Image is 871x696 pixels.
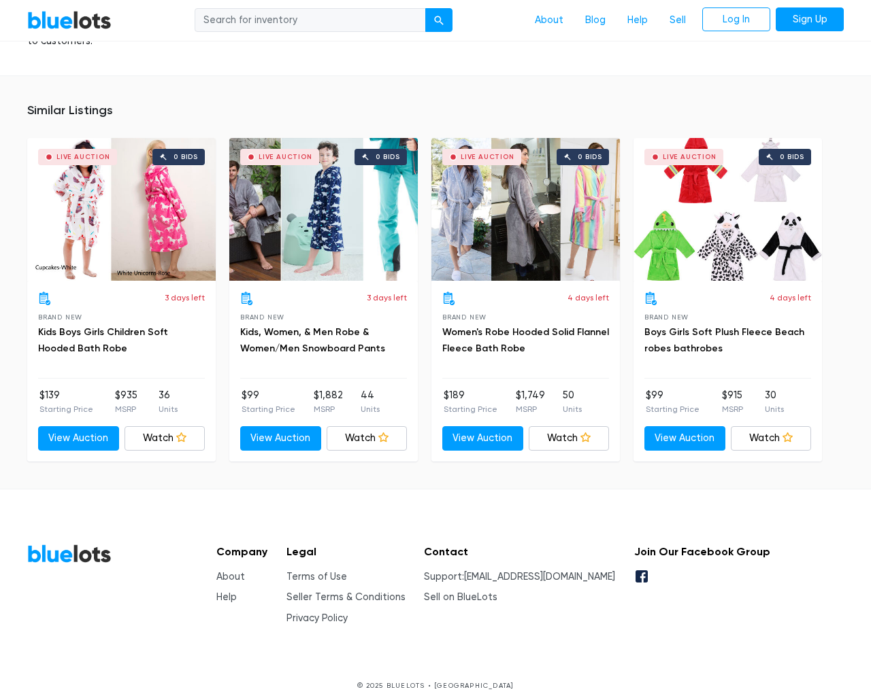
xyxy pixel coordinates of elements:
input: Search for inventory [195,8,426,33]
div: 0 bids [376,154,400,160]
div: 0 bids [780,154,804,160]
p: 4 days left [568,292,609,304]
p: Starting Price [444,403,497,415]
p: Starting Price [242,403,295,415]
a: Terms of Use [286,571,347,582]
a: Privacy Policy [286,612,348,624]
h5: Legal [286,545,406,558]
a: Boys Girls Soft Plush Fleece Beach robes bathrobes [644,326,804,354]
h5: Similar Listings [27,103,844,118]
a: BlueLots [27,10,112,30]
a: Help [617,7,659,33]
li: Support: [424,570,615,585]
li: $915 [722,388,743,415]
li: 50 [563,388,582,415]
li: 44 [361,388,380,415]
a: Live Auction 0 bids [229,138,418,281]
p: Units [563,403,582,415]
a: Live Auction 0 bids [27,138,216,281]
p: Starting Price [39,403,93,415]
div: Live Auction [259,154,312,160]
p: MSRP [722,403,743,415]
h5: Company [216,545,267,558]
p: Units [765,403,784,415]
a: Kids, Women, & Men Robe & Women/Men Snowboard Pants [240,326,385,354]
a: Watch [529,426,610,451]
a: View Auction [442,426,523,451]
p: MSRP [314,403,343,415]
li: $139 [39,388,93,415]
a: Sell on BlueLots [424,591,497,603]
p: MSRP [516,403,545,415]
a: Watch [731,426,812,451]
li: 30 [765,388,784,415]
a: [EMAIL_ADDRESS][DOMAIN_NAME] [464,571,615,582]
a: Watch [125,426,206,451]
h5: Join Our Facebook Group [634,545,770,558]
a: View Auction [240,426,321,451]
p: 3 days left [165,292,205,304]
p: 3 days left [367,292,407,304]
p: © 2025 BLUELOTS • [GEOGRAPHIC_DATA] [27,680,844,691]
p: 4 days left [770,292,811,304]
li: $1,882 [314,388,343,415]
a: Live Auction 0 bids [634,138,822,281]
a: View Auction [644,426,725,451]
span: Brand New [442,313,487,321]
a: Sell [659,7,697,33]
div: 0 bids [174,154,198,160]
a: Watch [327,426,408,451]
a: View Auction [38,426,119,451]
a: Blog [574,7,617,33]
div: Live Auction [461,154,514,160]
a: Log In [702,7,770,32]
a: About [524,7,574,33]
a: Live Auction 0 bids [431,138,620,281]
div: Live Auction [56,154,110,160]
a: BlueLots [27,544,112,563]
li: $99 [646,388,700,415]
div: Live Auction [663,154,717,160]
li: $99 [242,388,295,415]
p: Starting Price [646,403,700,415]
li: $189 [444,388,497,415]
a: Sign Up [776,7,844,32]
span: Brand New [38,313,82,321]
li: 36 [159,388,178,415]
p: Units [361,403,380,415]
h5: Contact [424,545,615,558]
a: Women's Robe Hooded Solid Flannel Fleece Bath Robe [442,326,609,354]
a: Help [216,591,237,603]
span: Brand New [240,313,284,321]
span: Brand New [644,313,689,321]
li: $935 [115,388,137,415]
li: $1,749 [516,388,545,415]
p: Units [159,403,178,415]
a: About [216,571,245,582]
a: Seller Terms & Conditions [286,591,406,603]
p: MSRP [115,403,137,415]
div: 0 bids [578,154,602,160]
a: Kids Boys Girls Children Soft Hooded Bath Robe [38,326,168,354]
